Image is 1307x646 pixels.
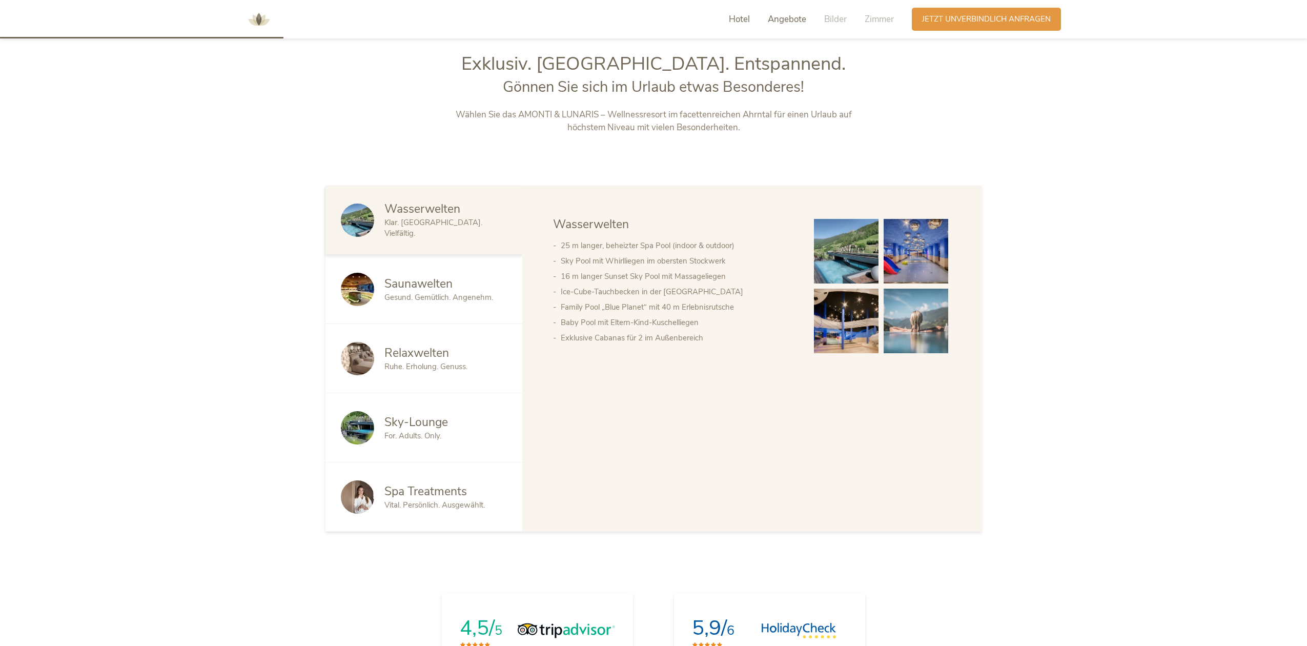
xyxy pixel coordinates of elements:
li: Exklusive Cabanas für 2 im Außenbereich [561,330,793,346]
li: Family Pool „Blue Planet“ mit 40 m Erlebnisrutsche [561,299,793,315]
li: Sky Pool mit Whirlliegen im obersten Stockwerk [561,253,793,269]
span: Spa Treatments [384,483,467,499]
img: HolidayCheck [761,623,836,638]
p: Wählen Sie das AMONTI & LUNARIS – Wellnessresort im facettenreichen Ahrntal für einen Urlaub auf ... [440,108,868,134]
span: 6 [727,622,734,639]
span: Zimmer [865,13,894,25]
span: Wasserwelten [384,201,460,217]
img: AMONTI & LUNARIS Wellnessresort [243,4,274,35]
span: Relaxwelten [384,345,449,361]
span: Angebote [768,13,806,25]
span: Sky-Lounge [384,414,448,430]
span: 4,5/ [460,614,495,642]
span: Klar. [GEOGRAPHIC_DATA]. Vielfältig. [384,217,482,238]
span: 5,9/ [692,614,727,642]
span: 5 [495,622,502,639]
li: 16 m langer Sunset Sky Pool mit Massageliegen [561,269,793,284]
li: Baby Pool mit Eltern-Kind-Kuschelliegen [561,315,793,330]
span: Wasserwelten [553,216,629,232]
span: Gesund. Gemütlich. Angenehm. [384,292,493,302]
span: Hotel [729,13,750,25]
a: AMONTI & LUNARIS Wellnessresort [243,15,274,23]
span: Exklusiv. [GEOGRAPHIC_DATA]. Entspannend. [461,51,846,76]
li: Ice-Cube-Tauchbecken in der [GEOGRAPHIC_DATA] [561,284,793,299]
span: Gönnen Sie sich im Urlaub etwas Besonderes! [503,77,804,97]
span: Jetzt unverbindlich anfragen [922,14,1051,25]
span: Bilder [824,13,847,25]
span: Ruhe. Erholung. Genuss. [384,361,467,372]
li: 25 m langer, beheizter Spa Pool (indoor & outdoor) [561,238,793,253]
img: Tripadvisor [518,623,615,638]
span: Saunawelten [384,276,453,292]
span: Vital. Persönlich. Ausgewählt. [384,500,485,510]
span: For. Adults. Only. [384,431,441,441]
